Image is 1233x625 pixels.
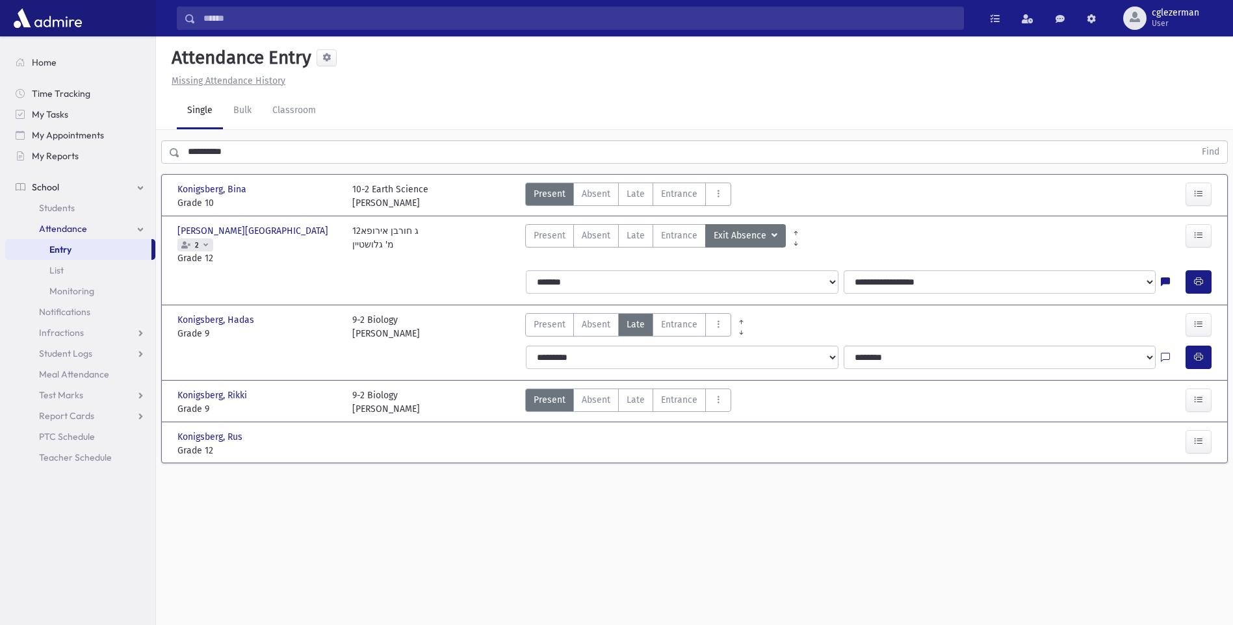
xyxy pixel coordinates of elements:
span: Grade 9 [177,327,339,340]
a: Missing Attendance History [166,75,285,86]
span: List [49,264,64,276]
span: Entrance [661,393,697,407]
a: My Tasks [5,104,155,125]
div: 12ג חורבן אירופא מ' גלושטיין [352,224,419,265]
span: Present [534,229,565,242]
a: Entry [5,239,151,260]
div: 9-2 Biology [PERSON_NAME] [352,313,420,340]
span: Attendance [39,223,87,235]
span: Entrance [661,318,697,331]
span: Time Tracking [32,88,90,99]
span: Home [32,57,57,68]
span: Late [627,393,645,407]
a: My Appointments [5,125,155,146]
span: 2 [192,241,201,249]
span: My Tasks [32,108,68,120]
span: Grade 12 [177,251,339,265]
span: Meal Attendance [39,368,109,380]
a: Infractions [5,322,155,343]
span: Students [39,202,75,214]
a: Attendance [5,218,155,239]
span: Konigsberg, Rikki [177,389,250,402]
span: Konigsberg, Rus [177,430,245,444]
a: Students [5,198,155,218]
span: Student Logs [39,348,92,359]
span: Grade 12 [177,444,339,457]
span: Konigsberg, Hadas [177,313,257,327]
span: Konigsberg, Bina [177,183,249,196]
a: Single [177,93,223,129]
u: Missing Attendance History [172,75,285,86]
a: Teacher Schedule [5,447,155,468]
div: AttTypes [525,183,731,210]
span: Entrance [661,229,697,242]
span: Present [534,187,565,201]
a: School [5,177,155,198]
button: Exit Absence [705,224,786,248]
span: Absent [582,187,610,201]
span: Monitoring [49,285,94,297]
span: Late [627,229,645,242]
a: Report Cards [5,405,155,426]
div: AttTypes [525,389,731,416]
span: Infractions [39,327,84,338]
span: Exit Absence [714,229,769,243]
a: Bulk [223,93,262,129]
a: Notifications [5,301,155,322]
span: PTC Schedule [39,431,95,442]
span: Test Marks [39,389,83,401]
a: Meal Attendance [5,364,155,385]
span: My Reports [32,150,79,162]
a: Time Tracking [5,83,155,104]
a: Home [5,52,155,73]
span: Absent [582,318,610,331]
span: Present [534,318,565,331]
span: cglezerman [1152,8,1199,18]
span: My Appointments [32,129,104,141]
a: Classroom [262,93,326,129]
span: Entrance [661,187,697,201]
span: Absent [582,229,610,242]
span: User [1152,18,1199,29]
button: Find [1194,141,1227,163]
span: Late [627,187,645,201]
a: List [5,260,155,281]
span: Report Cards [39,410,94,422]
span: Notifications [39,306,90,318]
span: Teacher Schedule [39,452,112,463]
span: Grade 10 [177,196,339,210]
a: Monitoring [5,281,155,301]
span: [PERSON_NAME][GEOGRAPHIC_DATA] [177,224,331,238]
div: 9-2 Biology [PERSON_NAME] [352,389,420,416]
span: Entry [49,244,71,255]
a: Student Logs [5,343,155,364]
div: AttTypes [525,224,786,265]
input: Search [196,6,963,30]
span: School [32,181,59,193]
a: My Reports [5,146,155,166]
div: 10-2 Earth Science [PERSON_NAME] [352,183,428,210]
img: AdmirePro [10,5,85,31]
span: Grade 9 [177,402,339,416]
a: Test Marks [5,385,155,405]
a: PTC Schedule [5,426,155,447]
span: Present [534,393,565,407]
div: AttTypes [525,313,731,340]
h5: Attendance Entry [166,47,311,69]
span: Absent [582,393,610,407]
span: Late [627,318,645,331]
